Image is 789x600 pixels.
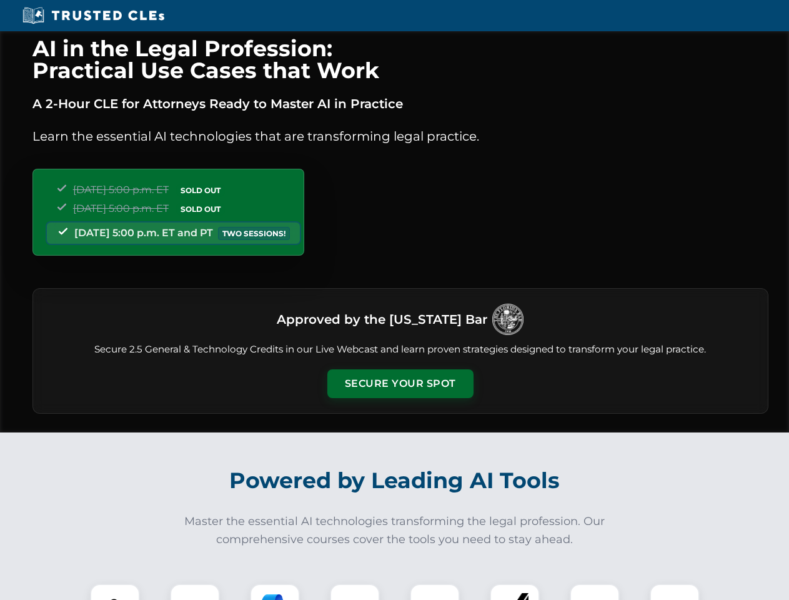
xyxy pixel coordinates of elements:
p: A 2-Hour CLE for Attorneys Ready to Master AI in Practice [32,94,768,114]
button: Secure Your Spot [327,369,474,398]
p: Learn the essential AI technologies that are transforming legal practice. [32,126,768,146]
p: Master the essential AI technologies transforming the legal profession. Our comprehensive courses... [176,512,613,549]
h3: Approved by the [US_STATE] Bar [277,308,487,331]
span: SOLD OUT [176,184,225,197]
span: SOLD OUT [176,202,225,216]
img: Trusted CLEs [19,6,168,25]
h1: AI in the Legal Profession: Practical Use Cases that Work [32,37,768,81]
h2: Powered by Leading AI Tools [49,459,741,502]
span: [DATE] 5:00 p.m. ET [73,184,169,196]
span: [DATE] 5:00 p.m. ET [73,202,169,214]
p: Secure 2.5 General & Technology Credits in our Live Webcast and learn proven strategies designed ... [48,342,753,357]
img: Logo [492,304,524,335]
